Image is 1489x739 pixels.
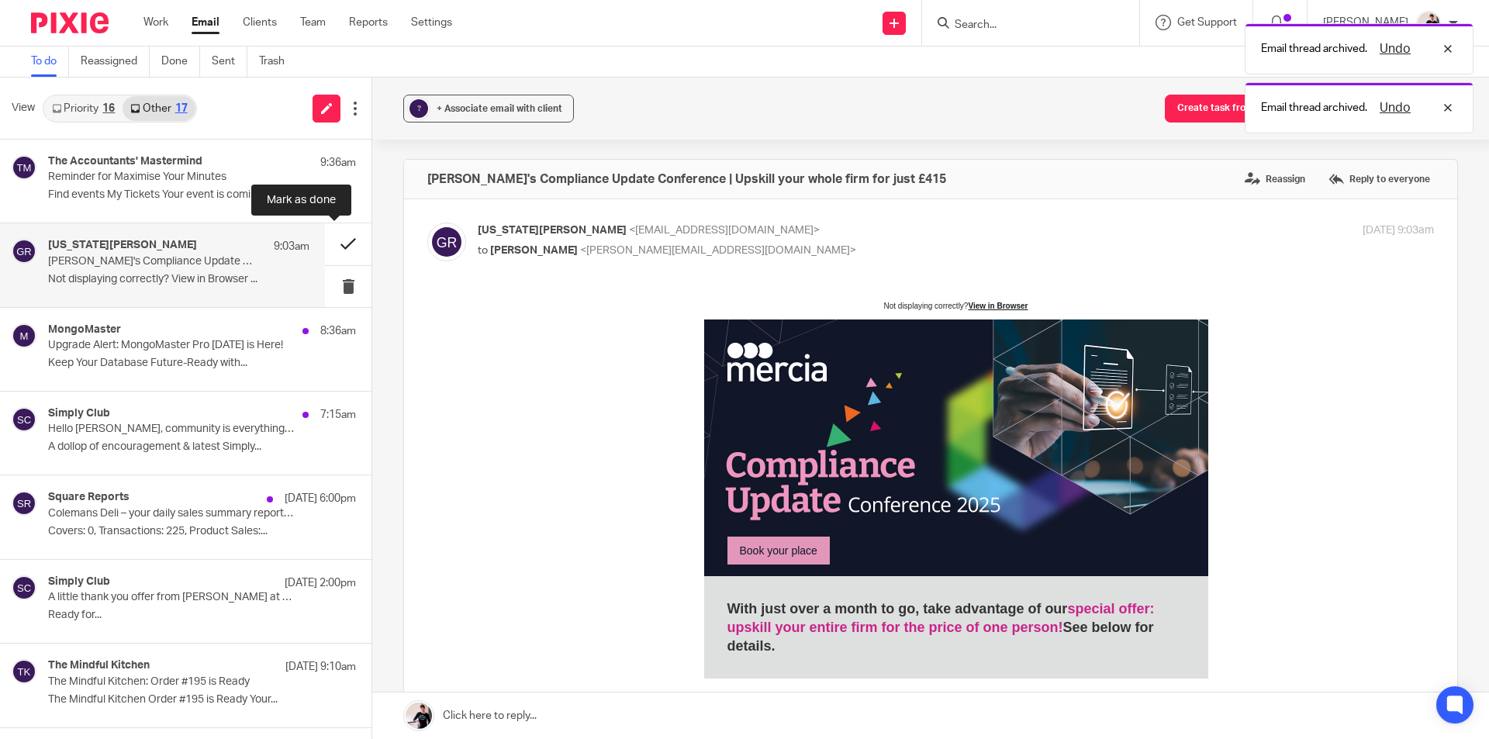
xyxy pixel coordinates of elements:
[580,245,856,256] span: <[PERSON_NAME][EMAIL_ADDRESS][DOMAIN_NAME]>
[12,407,36,432] img: svg%3E
[12,575,36,600] img: svg%3E
[1375,40,1415,58] button: Undo
[629,225,820,236] span: <[EMAIL_ADDRESS][DOMAIN_NAME]>
[285,659,356,675] p: [DATE] 9:10am
[48,273,309,286] p: Not displaying correctly? View in Browser ...
[48,407,110,420] h4: Simply Club
[1375,98,1415,117] button: Undo
[320,155,356,171] p: 9:36am
[48,659,150,672] h4: The Mindful Kitchen
[285,575,356,591] p: [DATE] 2:00pm
[1261,100,1367,116] p: Email thread archived.
[123,96,195,121] a: Other17
[48,440,356,454] p: A dollop of encouragement & latest Simply...
[250,411,700,482] strong: Regulatory compliance continues to be a key challenge for accountancy firms, with recent inspecti...
[1261,41,1367,57] p: Email thread archived.
[1325,167,1434,191] label: Reply to everyone
[48,255,257,268] p: [PERSON_NAME]'s Compliance Update Conference | Upskill your whole firm for just £415
[250,656,304,710] img: conf-icon-mercia-live.png
[48,675,295,689] p: The Mindful Kitchen: Order #195 is Ready
[250,411,702,631] span: With the full agenda now live, this is your chance to get ahead of the latest compliance challeng...
[320,407,356,423] p: 7:15am
[48,423,295,436] p: Hello [PERSON_NAME], community is everything & we're right here.
[490,656,544,710] img: conf-icon-recording.png
[467,691,490,714] img: transparent-spacer.png
[31,12,109,33] img: Pixie
[12,155,36,180] img: svg%3E
[409,99,428,118] div: ?
[143,15,168,30] a: Work
[31,47,69,77] a: To do
[490,710,636,730] h2: Recording
[175,103,188,114] div: 17
[48,155,202,168] h4: The Accountants' Mastermind
[226,27,731,244] img: MC160_13_Compliance_Update_Conference(Desktop).jpg
[320,323,356,339] p: 8:36am
[12,100,35,116] span: View
[48,507,295,520] p: Colemans Deli – your daily sales summary report for [DATE]
[262,252,340,264] a: Book your place
[161,47,200,77] a: Done
[243,15,277,30] a: Clients
[427,171,946,187] h4: [PERSON_NAME]'s Compliance Update Conference | Upskill your whole firm for just £415
[102,103,115,114] div: 16
[259,47,296,77] a: Trash
[250,710,343,730] h2: Mercia Live
[48,357,356,370] p: Keep Your Database Future-Ready with...
[48,188,356,202] p: Find events My Tickets Your event is coming...
[1241,167,1309,191] label: Reassign
[478,225,627,236] span: [US_STATE][PERSON_NAME]
[285,491,356,506] p: [DATE] 6:00pm
[490,9,550,18] a: View in Browser
[1416,11,1441,36] img: AV307615.jpg
[478,245,488,256] span: to
[48,339,295,352] p: Upgrade Alert: MongoMaster Pro [DATE] is Here!
[274,239,309,254] p: 9:03am
[349,15,388,30] a: Reports
[48,693,356,706] p: The Mindful Kitchen Order #195 is Ready Your...
[48,609,356,622] p: Ready for...
[212,47,247,77] a: Sent
[403,95,574,123] button: ? + Associate email with client
[48,575,110,589] h4: Simply Club
[437,104,562,113] span: + Associate email with client
[12,659,36,684] img: svg%3E
[81,47,150,77] a: Reassigned
[1363,223,1434,239] p: [DATE] 9:03am
[427,223,466,261] img: svg%3E
[490,245,578,256] span: [PERSON_NAME]
[12,491,36,516] img: svg%3E
[48,525,356,538] p: Covers: 0, Transactions: 225, Product Sales:...
[192,15,219,30] a: Email
[12,239,36,264] img: svg%3E
[12,323,36,348] img: svg%3E
[44,96,123,121] a: Priority16
[250,309,677,361] strong: With just over a month to go, take advantage of our See below for details.
[300,15,326,30] a: Team
[48,171,295,184] p: Reminder for Maximise Your Minutes
[406,12,550,16] p: Not displaying correctly?
[411,15,452,30] a: Settings
[48,323,121,337] h4: MongoMaster
[48,239,197,252] h4: [US_STATE][PERSON_NAME]
[48,591,295,604] p: A little thank you offer from [PERSON_NAME] at Simply Club
[48,491,130,504] h4: Square Reports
